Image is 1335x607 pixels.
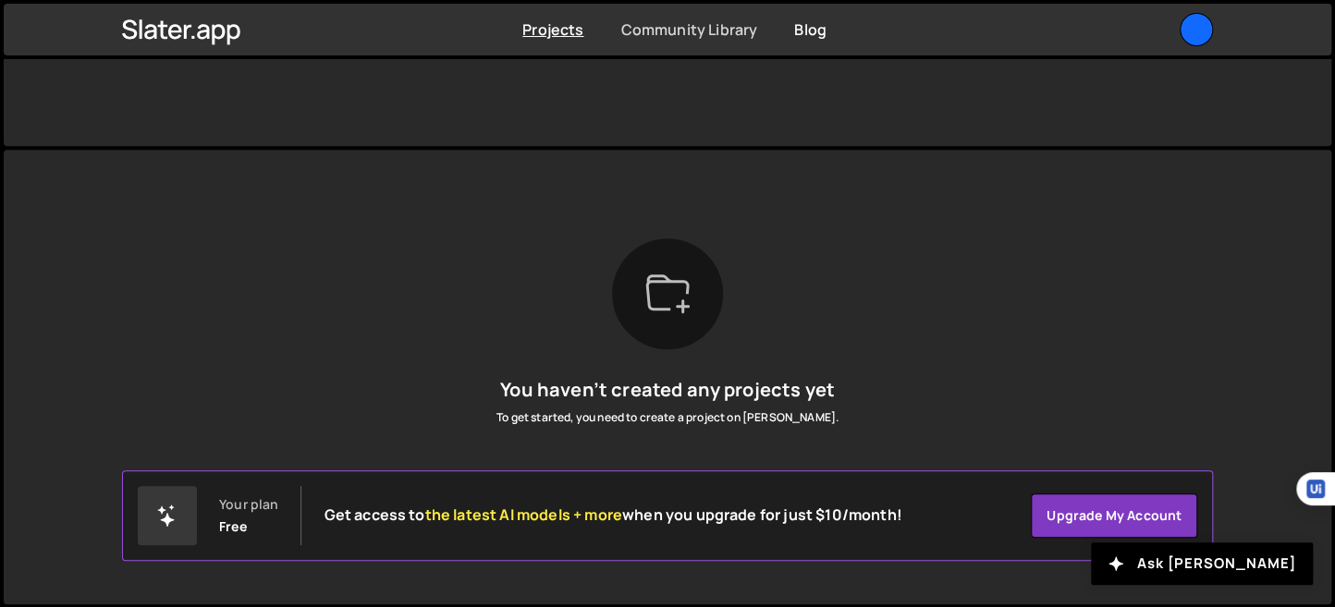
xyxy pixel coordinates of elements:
h5: You haven’t created any projects yet [496,379,839,401]
div: Free [219,519,247,534]
a: Upgrade my account [1031,493,1197,538]
a: Projects [522,19,583,40]
a: Blog [794,19,827,40]
button: Ask [PERSON_NAME] [1091,542,1313,585]
h2: Get access to when you upgrade for just $10/month! [324,506,901,524]
a: Community Library [620,19,757,40]
span: the latest AI models + more [425,504,622,525]
p: To get started, you need to create a project on [PERSON_NAME]. [496,408,839,427]
div: Your plan [219,497,278,512]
